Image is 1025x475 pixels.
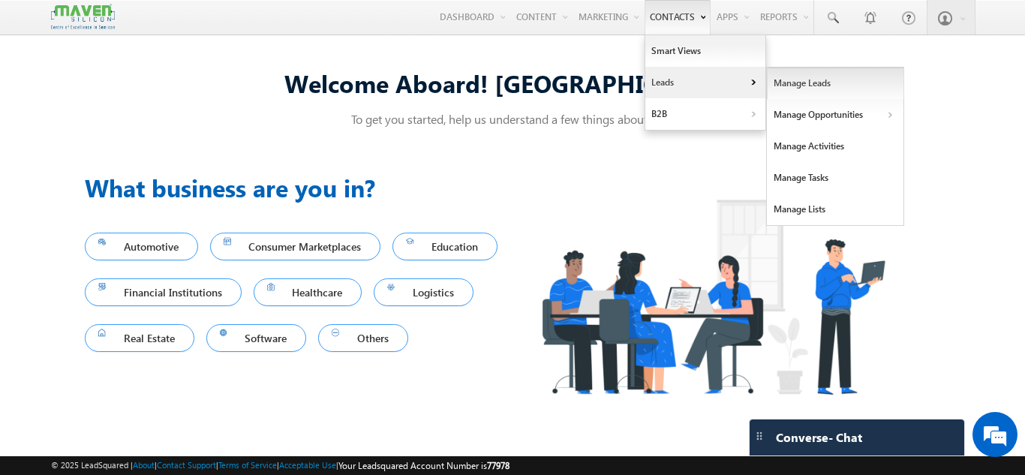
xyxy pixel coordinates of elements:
a: Contact Support [157,460,216,470]
a: Manage Leads [767,68,904,99]
a: Manage Tasks [767,162,904,194]
div: Welcome Aboard! [GEOGRAPHIC_DATA] [85,67,940,99]
span: Real Estate [98,328,181,348]
h3: What business are you in? [85,170,512,206]
a: About [133,460,155,470]
span: Healthcare [267,282,349,302]
span: Education [406,236,484,257]
span: Software [220,328,293,348]
span: Consumer Marketplaces [224,236,368,257]
span: Financial Institutions [98,282,228,302]
a: Manage Lists [767,194,904,225]
img: Custom Logo [51,4,114,30]
a: B2B [645,98,765,130]
span: Converse - Chat [776,431,862,444]
p: To get you started, help us understand a few things about you! [85,111,940,127]
a: Smart Views [645,35,765,67]
span: Others [332,328,395,348]
a: Terms of Service [218,460,277,470]
span: Automotive [98,236,185,257]
a: Acceptable Use [279,460,336,470]
span: Your Leadsquared Account Number is [338,460,509,471]
img: Industry.png [512,170,913,424]
span: Logistics [387,282,460,302]
span: © 2025 LeadSquared | | | | | [51,458,509,473]
a: Manage Opportunities [767,99,904,131]
span: 77978 [487,460,509,471]
a: Leads [645,67,765,98]
a: Manage Activities [767,131,904,162]
img: carter-drag [753,430,765,442]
